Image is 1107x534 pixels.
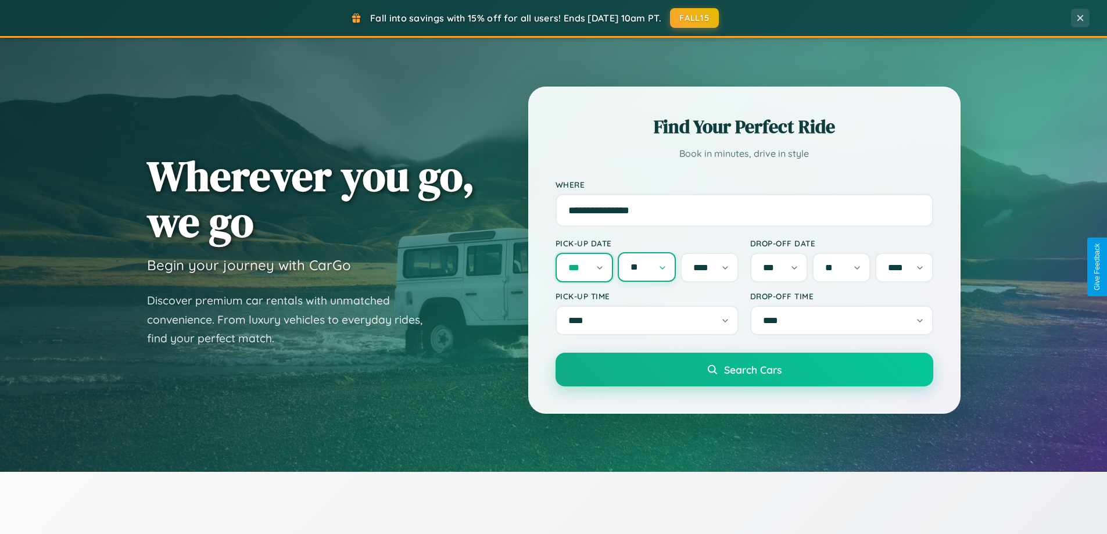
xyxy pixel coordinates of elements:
[556,145,933,162] p: Book in minutes, drive in style
[556,180,933,189] label: Where
[147,256,351,274] h3: Begin your journey with CarGo
[556,114,933,139] h2: Find Your Perfect Ride
[147,153,475,245] h1: Wherever you go, we go
[670,8,719,28] button: FALL15
[556,353,933,386] button: Search Cars
[556,291,739,301] label: Pick-up Time
[750,238,933,248] label: Drop-off Date
[370,12,661,24] span: Fall into savings with 15% off for all users! Ends [DATE] 10am PT.
[1093,243,1101,291] div: Give Feedback
[556,238,739,248] label: Pick-up Date
[750,291,933,301] label: Drop-off Time
[147,291,438,348] p: Discover premium car rentals with unmatched convenience. From luxury vehicles to everyday rides, ...
[724,363,782,376] span: Search Cars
